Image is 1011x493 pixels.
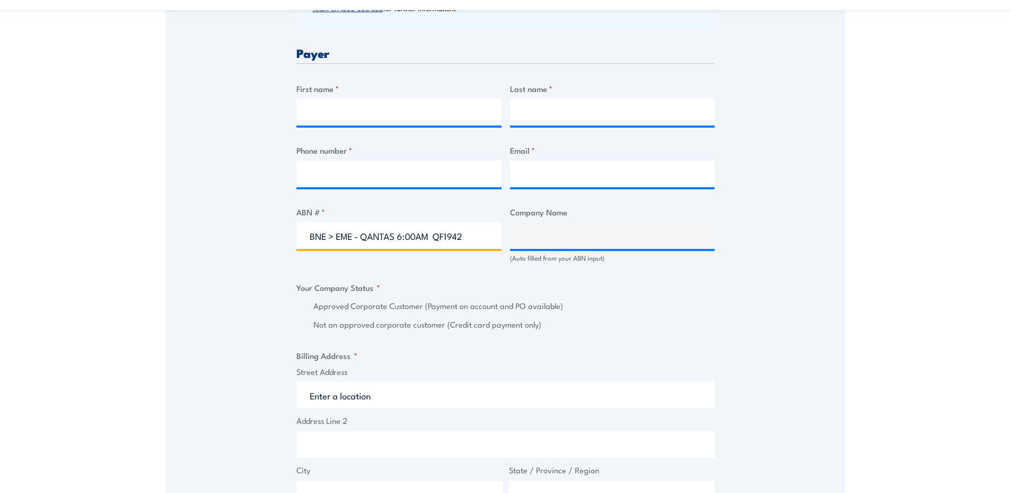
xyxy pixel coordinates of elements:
[296,382,715,408] input: Enter a location
[510,206,715,218] label: Company Name
[296,366,715,378] label: Street Address
[510,144,715,156] label: Email
[509,464,715,477] label: State / Province / Region
[296,464,503,477] label: City
[296,206,502,218] label: ABN #
[296,281,380,294] legend: Your Company Status
[313,300,715,312] label: Approved Corporate Customer (Payment on account and PO available)
[296,144,502,156] label: Phone number
[296,82,502,95] label: First name
[296,415,715,427] label: Address Line 2
[510,253,715,263] div: (Auto filled from your ABN input)
[313,319,715,331] label: Not an approved corporate customer (Credit card payment only)
[510,82,715,95] label: Last name
[296,349,358,362] legend: Billing Address
[296,47,715,59] h3: Payer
